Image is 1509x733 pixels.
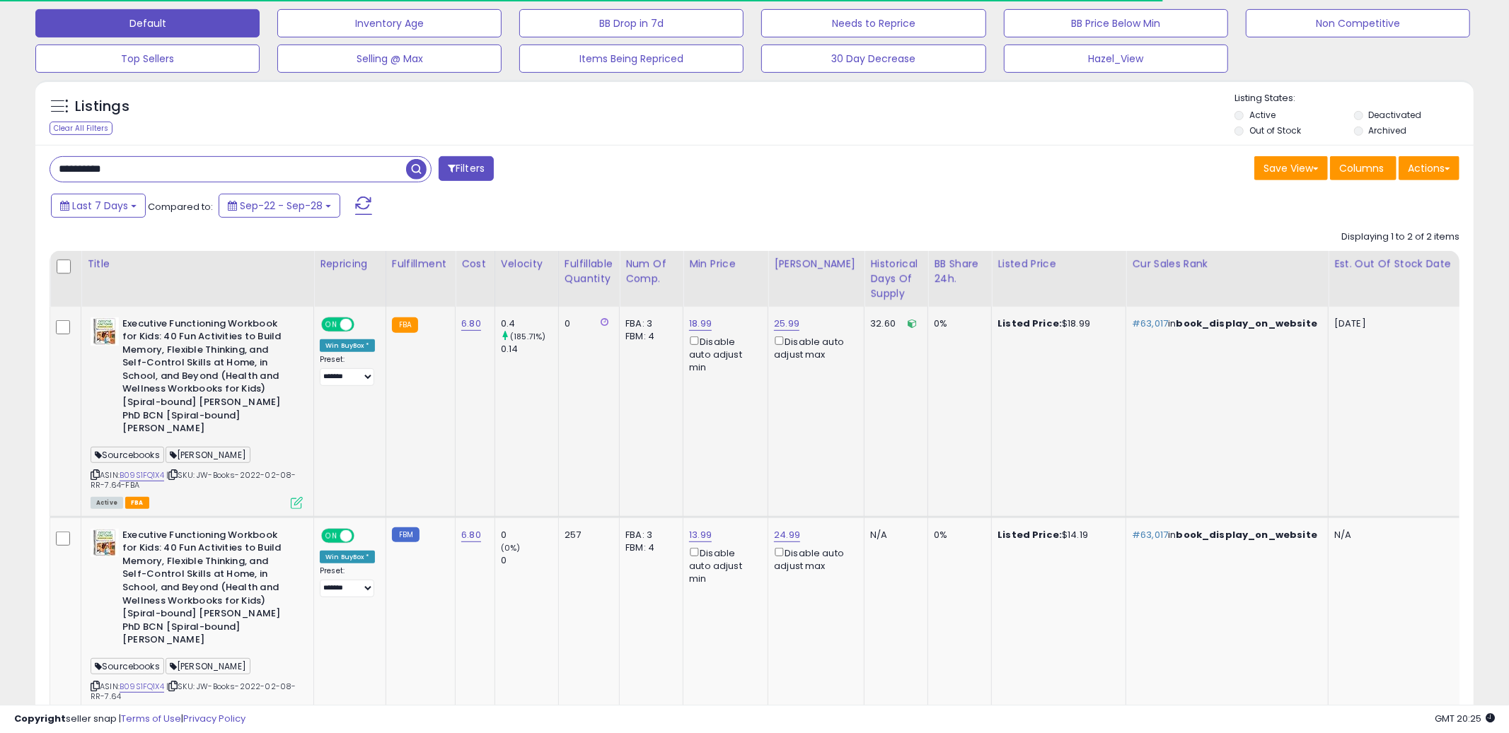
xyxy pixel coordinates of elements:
p: [DATE] [1334,317,1458,330]
button: Default [35,9,260,37]
div: BB Share 24h. [934,257,985,286]
a: 13.99 [689,528,712,542]
span: FBA [125,497,149,509]
b: Executive Functioning Workbook for Kids: 40 Fun Activities to Build Memory, Flexible Thinking, an... [122,317,294,439]
span: book_display_on_website [1176,317,1317,330]
div: Cost [461,257,489,271]
small: FBA [392,317,418,333]
div: 0% [934,529,981,541]
div: Est. Out Of Stock Date [1334,257,1463,271]
small: (185.71%) [510,331,545,342]
button: Save View [1254,156,1328,180]
span: Columns [1339,161,1384,175]
div: Preset: [320,566,375,598]
div: Disable auto adjust min [689,334,757,374]
div: seller snap | | [14,713,245,726]
div: Cur Sales Rank [1132,257,1322,271]
span: Sep-22 - Sep-28 [240,199,323,213]
div: Disable auto adjust max [774,334,853,361]
span: 2025-10-6 20:25 GMT [1435,712,1495,725]
div: Velocity [501,257,553,271]
div: ASIN: [91,317,303,508]
span: | SKU: JW-Books-2022-02-08-RR-7.64-FBA [91,469,296,491]
div: $18.99 [998,317,1115,330]
button: Inventory Age [277,9,502,37]
a: 24.99 [774,528,800,542]
span: All listings currently available for purchase on Amazon [91,497,123,509]
div: 0 [501,554,558,567]
label: Deactivated [1369,109,1422,121]
span: [PERSON_NAME] [166,658,250,674]
span: Sourcebooks [91,447,164,463]
button: Columns [1330,156,1397,180]
div: 0.14 [501,343,558,356]
span: Sourcebooks [91,658,164,674]
div: Clear All Filters [50,122,112,135]
small: (0%) [501,542,521,553]
span: #63,017 [1132,317,1168,330]
div: FBM: 4 [625,541,672,554]
button: Top Sellers [35,45,260,73]
a: 25.99 [774,317,799,331]
button: Last 7 Days [51,194,146,218]
button: 30 Day Decrease [761,45,985,73]
span: book_display_on_website [1176,528,1317,541]
div: $14.19 [998,529,1115,541]
span: OFF [352,529,375,541]
a: 6.80 [461,317,481,331]
div: Repricing [320,257,380,271]
div: FBA: 3 [625,317,672,330]
strong: Copyright [14,712,66,725]
p: Listing States: [1235,92,1474,105]
div: 0.4 [501,317,558,330]
a: 18.99 [689,317,712,331]
div: Disable auto adjust max [774,545,853,573]
small: FBM [392,527,420,542]
p: in [1132,529,1317,541]
b: Listed Price: [998,317,1062,330]
div: Min Price [689,257,762,271]
img: 51dSTjlG8LL._SL40_.jpg [91,317,119,346]
button: BB Price Below Min [1004,9,1228,37]
a: 6.80 [461,528,481,542]
span: [PERSON_NAME] [166,447,250,463]
b: Listed Price: [998,528,1062,541]
span: | SKU: JW-Books-2022-02-08-RR-7.64 [91,681,296,702]
div: Title [87,257,308,271]
div: 0 [501,529,558,541]
span: Last 7 Days [72,199,128,213]
div: [PERSON_NAME] [774,257,858,271]
img: 51dSTjlG8LL._SL40_.jpg [91,529,119,557]
div: 0% [934,317,981,330]
div: Displaying 1 to 2 of 2 items [1341,230,1459,244]
span: Compared to: [148,200,213,213]
div: Listed Price [998,257,1120,271]
div: FBA: 3 [625,529,672,541]
button: BB Drop in 7d [519,9,744,37]
div: N/A [870,529,917,541]
div: Disable auto adjust min [689,545,757,585]
span: #63,017 [1132,528,1168,541]
div: 32.60 [870,317,917,330]
div: Fulfillment [392,257,449,271]
label: Active [1249,109,1276,121]
button: Sep-22 - Sep-28 [219,194,340,218]
h5: Listings [75,97,129,117]
a: Privacy Policy [183,712,245,725]
button: Needs to Reprice [761,9,985,37]
a: B09S1FQ1X4 [120,681,164,693]
a: Terms of Use [121,712,181,725]
p: in [1132,317,1317,330]
button: Hazel_View [1004,45,1228,73]
div: Win BuyBox * [320,551,375,563]
span: ON [323,318,340,330]
div: FBM: 4 [625,330,672,343]
div: Preset: [320,355,375,387]
button: Selling @ Max [277,45,502,73]
div: 257 [565,529,608,541]
button: Items Being Repriced [519,45,744,73]
div: 0 [565,317,608,330]
div: Win BuyBox * [320,339,375,352]
a: B09S1FQ1X4 [120,469,164,481]
div: Historical Days Of Supply [870,257,922,301]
